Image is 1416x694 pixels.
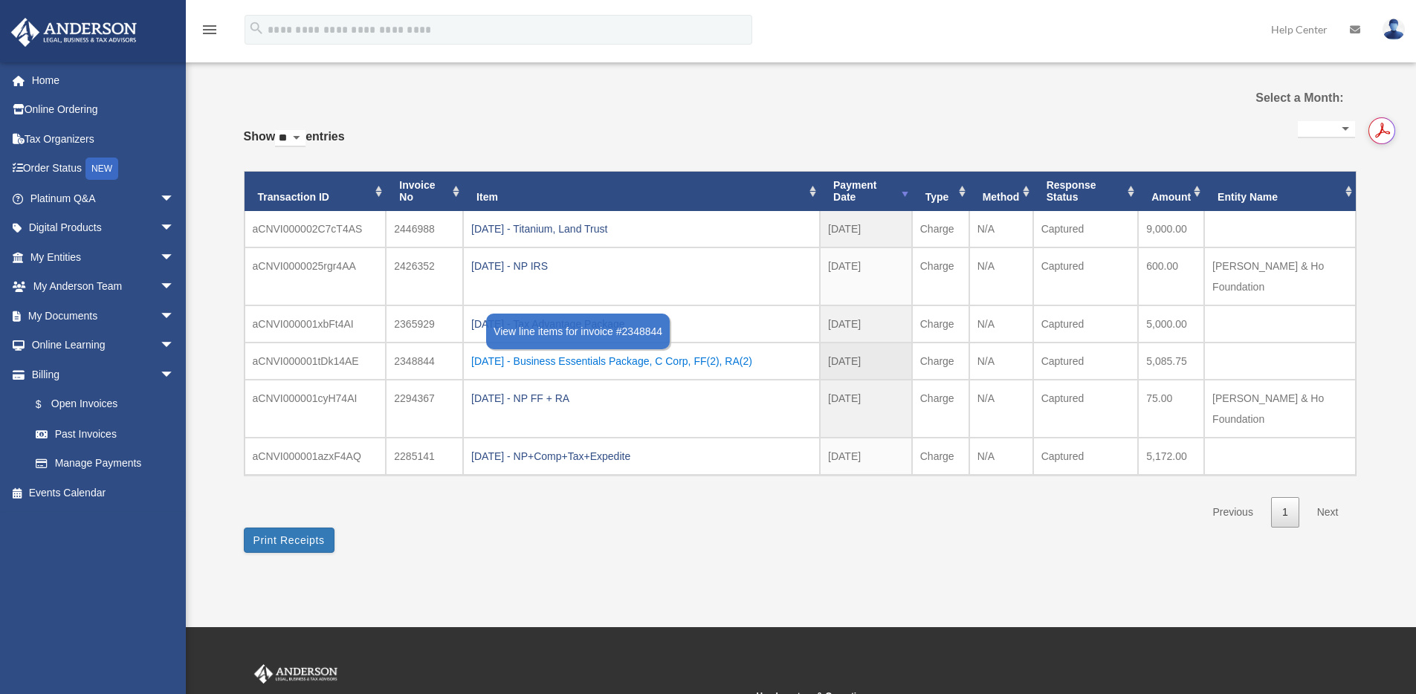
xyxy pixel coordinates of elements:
[248,20,265,36] i: search
[820,211,912,247] td: [DATE]
[1138,172,1204,212] th: Amount: activate to sort column ascending
[386,247,463,305] td: 2426352
[1271,497,1299,528] a: 1
[969,172,1033,212] th: Method: activate to sort column ascending
[1033,380,1139,438] td: Captured
[160,184,190,214] span: arrow_drop_down
[160,272,190,302] span: arrow_drop_down
[386,172,463,212] th: Invoice No: activate to sort column ascending
[1033,247,1139,305] td: Captured
[471,256,812,276] div: [DATE] - NP IRS
[969,247,1033,305] td: N/A
[245,172,387,212] th: Transaction ID: activate to sort column ascending
[275,130,305,147] select: Showentries
[969,438,1033,475] td: N/A
[969,380,1033,438] td: N/A
[160,213,190,244] span: arrow_drop_down
[820,247,912,305] td: [DATE]
[1033,305,1139,343] td: Captured
[1306,497,1350,528] a: Next
[10,154,197,184] a: Order StatusNEW
[820,380,912,438] td: [DATE]
[820,172,912,212] th: Payment Date: activate to sort column ascending
[251,664,340,684] img: Anderson Advisors Platinum Portal
[386,438,463,475] td: 2285141
[1138,305,1204,343] td: 5,000.00
[471,446,812,467] div: [DATE] - NP+Comp+Tax+Expedite
[912,305,969,343] td: Charge
[969,211,1033,247] td: N/A
[10,272,197,302] a: My Anderson Teamarrow_drop_down
[10,95,197,125] a: Online Ordering
[1033,438,1139,475] td: Captured
[245,380,387,438] td: aCNVI000001cyH74AI
[820,343,912,380] td: [DATE]
[969,305,1033,343] td: N/A
[245,343,387,380] td: aCNVI000001tDk14AE
[1204,380,1355,438] td: [PERSON_NAME] & Ho Foundation
[10,184,197,213] a: Platinum Q&Aarrow_drop_down
[160,301,190,331] span: arrow_drop_down
[245,247,387,305] td: aCNVI0000025rgr4AA
[912,343,969,380] td: Charge
[244,528,334,553] button: Print Receipts
[912,438,969,475] td: Charge
[10,360,197,389] a: Billingarrow_drop_down
[463,172,820,212] th: Item: activate to sort column ascending
[1383,19,1405,40] img: User Pic
[7,18,141,47] img: Anderson Advisors Platinum Portal
[1138,211,1204,247] td: 9,000.00
[21,389,197,420] a: $Open Invoices
[201,26,219,39] a: menu
[245,305,387,343] td: aCNVI000001xbFt4AI
[471,218,812,239] div: [DATE] - Titanium, Land Trust
[245,211,387,247] td: aCNVI000002C7cT4AS
[1180,88,1343,108] label: Select a Month:
[85,158,118,180] div: NEW
[471,314,812,334] div: [DATE] - Tax Advantage Package
[10,242,197,272] a: My Entitiesarrow_drop_down
[912,172,969,212] th: Type: activate to sort column ascending
[912,380,969,438] td: Charge
[160,331,190,361] span: arrow_drop_down
[820,305,912,343] td: [DATE]
[386,305,463,343] td: 2365929
[386,380,463,438] td: 2294367
[44,395,51,414] span: $
[10,213,197,243] a: Digital Productsarrow_drop_down
[1033,211,1139,247] td: Captured
[1138,247,1204,305] td: 600.00
[245,438,387,475] td: aCNVI000001azxF4AQ
[912,247,969,305] td: Charge
[10,65,197,95] a: Home
[912,211,969,247] td: Charge
[1201,497,1264,528] a: Previous
[21,449,197,479] a: Manage Payments
[820,438,912,475] td: [DATE]
[10,124,197,154] a: Tax Organizers
[244,126,345,162] label: Show entries
[1204,247,1355,305] td: [PERSON_NAME] & Ho Foundation
[10,301,197,331] a: My Documentsarrow_drop_down
[10,331,197,360] a: Online Learningarrow_drop_down
[1138,343,1204,380] td: 5,085.75
[10,478,197,507] a: Events Calendar
[386,343,463,380] td: 2348844
[160,242,190,273] span: arrow_drop_down
[1138,380,1204,438] td: 75.00
[1204,172,1355,212] th: Entity Name: activate to sort column ascending
[201,21,219,39] i: menu
[160,360,190,390] span: arrow_drop_down
[21,419,190,449] a: Past Invoices
[471,351,812,372] div: [DATE] - Business Essentials Package, C Corp, FF(2), RA(2)
[1033,172,1139,212] th: Response Status: activate to sort column ascending
[1033,343,1139,380] td: Captured
[1138,438,1204,475] td: 5,172.00
[969,343,1033,380] td: N/A
[386,211,463,247] td: 2446988
[471,388,812,409] div: [DATE] - NP FF + RA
